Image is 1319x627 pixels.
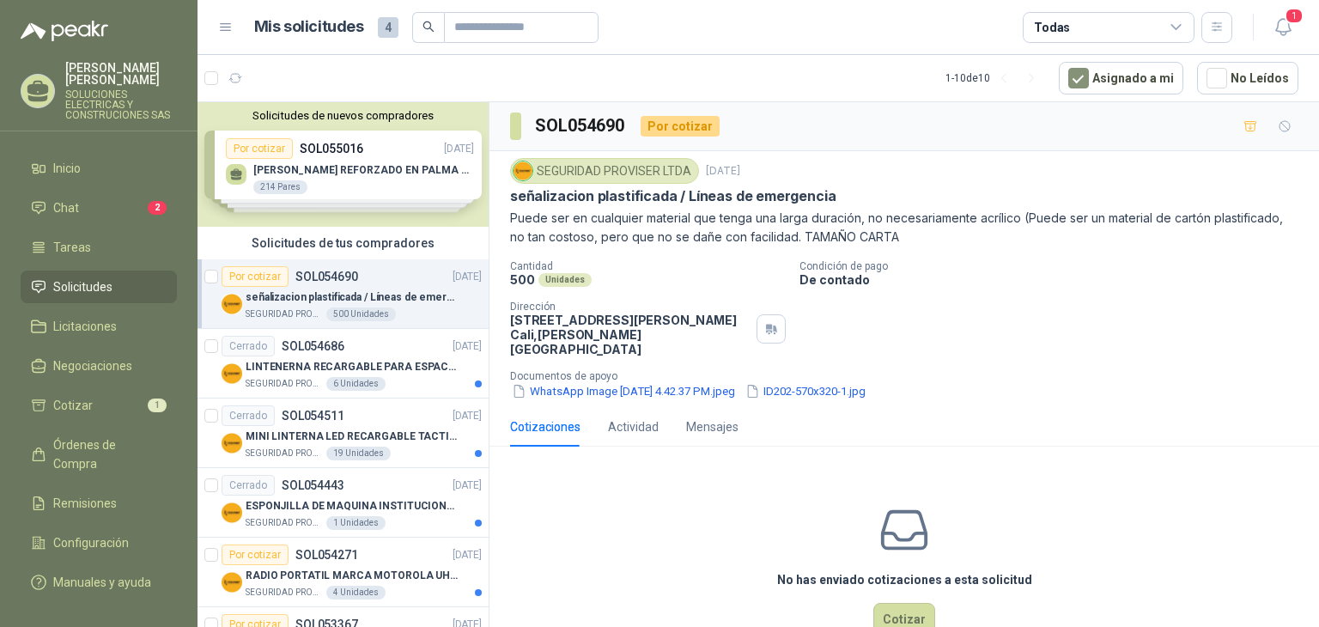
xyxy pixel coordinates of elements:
span: Chat [53,198,79,217]
div: Cotizaciones [510,417,580,436]
p: Documentos de apoyo [510,370,1312,382]
p: MINI LINTERNA LED RECARGABLE TACTICA [246,429,459,445]
div: Por cotizar [222,266,289,287]
span: Inicio [53,159,81,178]
h3: No has enviado cotizaciones a esta solicitud [777,570,1032,589]
span: Negociaciones [53,356,132,375]
p: SOL054686 [282,340,344,352]
span: Manuales y ayuda [53,573,151,592]
div: Mensajes [686,417,739,436]
p: SOL054511 [282,410,344,422]
p: señalizacion plastificada / Líneas de emergencia [246,289,459,306]
p: [DATE] [453,269,482,285]
a: Negociaciones [21,350,177,382]
a: CerradoSOL054686[DATE] Company LogoLINTENERNA RECARGABLE PARA ESPACIOS ABIERTOS 100-120MTSSEGURID... [198,329,489,399]
p: SEGURIDAD PROVISER LTDA [246,586,323,600]
img: Company Logo [222,502,242,523]
img: Company Logo [222,433,242,454]
span: Remisiones [53,494,117,513]
span: Tareas [53,238,91,257]
div: Cerrado [222,475,275,496]
div: Solicitudes de tus compradores [198,227,489,259]
a: Inicio [21,152,177,185]
p: SOLUCIONES ELECTRICAS Y CONSTRUCIONES SAS [65,89,177,120]
p: [DATE] [453,408,482,424]
p: RADIO PORTATIL MARCA MOTOROLA UHF SIN PANTALLA CON GPS, INCLUYE: ANTENA, BATERIA, CLIP Y CARGADOR [246,568,459,584]
button: 1 [1267,12,1298,43]
div: Solicitudes de nuevos compradoresPor cotizarSOL055016[DATE] [PERSON_NAME] REFORZADO EN PALMA ML21... [198,102,489,227]
span: Cotizar [53,396,93,415]
p: Dirección [510,301,750,313]
span: 1 [1285,8,1304,24]
h3: SOL054690 [535,113,627,139]
button: No Leídos [1197,62,1298,94]
img: Logo peakr [21,21,108,41]
p: señalizacion plastificada / Líneas de emergencia [510,187,836,205]
span: 4 [378,17,398,38]
p: SEGURIDAD PROVISER LTDA [246,447,323,460]
img: Company Logo [514,161,532,180]
span: Solicitudes [53,277,112,296]
div: Cerrado [222,405,275,426]
p: LINTENERNA RECARGABLE PARA ESPACIOS ABIERTOS 100-120MTS [246,359,459,375]
a: Cotizar1 [21,389,177,422]
div: 19 Unidades [326,447,391,460]
a: Manuales y ayuda [21,566,177,599]
a: Por cotizarSOL054690[DATE] Company Logoseñalizacion plastificada / Líneas de emergenciaSEGURIDAD ... [198,259,489,329]
button: WhatsApp Image [DATE] 4.42.37 PM.jpeg [510,382,737,400]
p: SOL054443 [282,479,344,491]
a: Órdenes de Compra [21,429,177,480]
a: CerradoSOL054511[DATE] Company LogoMINI LINTERNA LED RECARGABLE TACTICASEGURIDAD PROVISER LTDA19 ... [198,399,489,468]
img: Company Logo [222,572,242,593]
p: SEGURIDAD PROVISER LTDA [246,377,323,391]
span: Configuración [53,533,129,552]
p: [DATE] [706,163,740,180]
p: Puede ser en cualquier material que tenga una larga duración, no necesariamente acrílico (Puede s... [510,209,1298,247]
a: Tareas [21,231,177,264]
p: ESPONJILLA DE MAQUINA INSTITUCIONAL-NEGRA X 12 UNIDADES [246,498,459,514]
a: Chat2 [21,192,177,224]
button: Asignado a mi [1059,62,1183,94]
span: search [422,21,435,33]
div: 1 - 10 de 10 [945,64,1045,92]
p: [DATE] [453,478,482,494]
span: 1 [148,399,167,412]
img: Company Logo [222,294,242,314]
a: Solicitudes [21,271,177,303]
p: Cantidad [510,260,786,272]
div: Actividad [608,417,659,436]
button: Solicitudes de nuevos compradores [204,109,482,122]
div: 4 Unidades [326,586,386,600]
div: Todas [1034,18,1070,37]
a: Licitaciones [21,310,177,343]
span: Órdenes de Compra [53,435,161,473]
p: 500 [510,272,535,287]
div: Por cotizar [222,545,289,565]
button: ID202-570x320-1.jpg [744,382,867,400]
div: 1 Unidades [326,516,386,530]
h1: Mis solicitudes [254,15,364,40]
div: Cerrado [222,336,275,356]
p: [STREET_ADDRESS][PERSON_NAME] Cali , [PERSON_NAME][GEOGRAPHIC_DATA] [510,313,750,356]
p: [DATE] [453,547,482,563]
p: SOL054271 [295,549,358,561]
p: [DATE] [453,338,482,355]
div: Unidades [538,273,592,287]
p: SEGURIDAD PROVISER LTDA [246,307,323,321]
p: SEGURIDAD PROVISER LTDA [246,516,323,530]
div: Por cotizar [641,116,720,137]
a: CerradoSOL054443[DATE] Company LogoESPONJILLA DE MAQUINA INSTITUCIONAL-NEGRA X 12 UNIDADESSEGURID... [198,468,489,538]
span: Licitaciones [53,317,117,336]
div: 500 Unidades [326,307,396,321]
p: De contado [799,272,1312,287]
img: Company Logo [222,363,242,384]
a: Configuración [21,527,177,559]
span: 2 [148,201,167,215]
a: Por cotizarSOL054271[DATE] Company LogoRADIO PORTATIL MARCA MOTOROLA UHF SIN PANTALLA CON GPS, IN... [198,538,489,607]
p: [PERSON_NAME] [PERSON_NAME] [65,62,177,86]
div: 6 Unidades [326,377,386,391]
p: SOL054690 [295,271,358,283]
p: Condición de pago [799,260,1312,272]
div: SEGURIDAD PROVISER LTDA [510,158,699,184]
a: Remisiones [21,487,177,520]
